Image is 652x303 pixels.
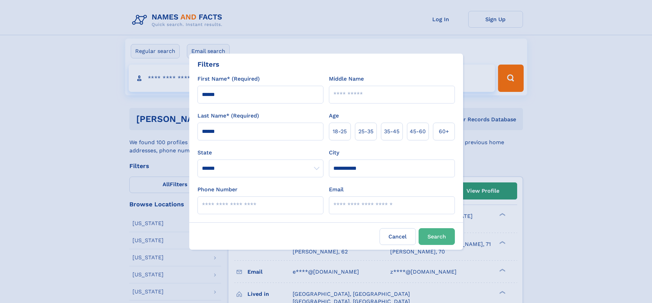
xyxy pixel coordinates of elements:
[439,127,449,136] span: 60+
[380,228,416,245] label: Cancel
[197,112,259,120] label: Last Name* (Required)
[358,127,373,136] span: 25‑35
[410,127,426,136] span: 45‑60
[329,149,339,157] label: City
[197,185,238,194] label: Phone Number
[419,228,455,245] button: Search
[197,149,323,157] label: State
[384,127,399,136] span: 35‑45
[329,185,344,194] label: Email
[333,127,347,136] span: 18‑25
[329,112,339,120] label: Age
[197,75,260,83] label: First Name* (Required)
[197,59,219,69] div: Filters
[329,75,364,83] label: Middle Name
